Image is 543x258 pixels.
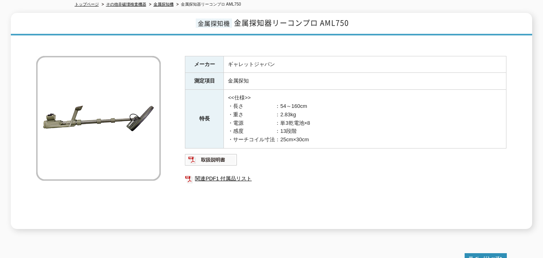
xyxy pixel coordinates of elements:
td: <<仕様>> ・長さ ：54～160cm ・重さ ：2.83kg ・電源 ：単3乾電池×8 ・感度 ：13段階 ・サーチコイル寸法：25cm×30cm [224,90,506,149]
a: 取扱説明書 [185,159,238,165]
a: 関連PDF1 付属品リスト [185,173,506,184]
li: 金属探知器リーコンプロ AML750 [175,0,241,9]
span: 金属探知機 [196,19,232,28]
span: 金属探知器リーコンプロ AML750 [234,17,349,28]
td: 金属探知 [224,73,506,90]
th: メーカー [185,56,224,73]
a: 金属探知機 [154,2,174,6]
th: 測定項目 [185,73,224,90]
img: 金属探知器リーコンプロ AML750 [36,56,161,181]
th: 特長 [185,90,224,149]
a: その他非破壊検査機器 [106,2,146,6]
img: 取扱説明書 [185,153,238,166]
a: トップページ [75,2,99,6]
td: ギャレットジャパン [224,56,506,73]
